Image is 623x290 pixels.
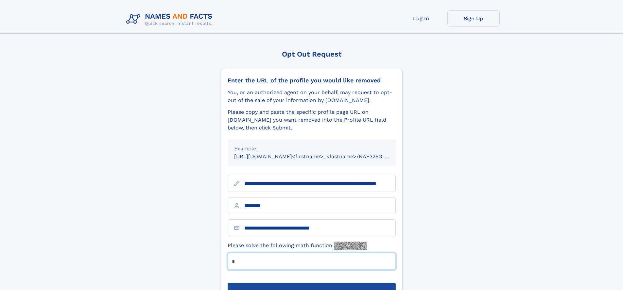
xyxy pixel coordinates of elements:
[234,153,408,160] small: [URL][DOMAIN_NAME]<firstname>_<lastname>/NAF325G-xxxxxxxx
[124,10,218,28] img: Logo Names and Facts
[221,50,403,58] div: Opt Out Request
[228,89,396,104] div: You, or an authorized agent on your behalf, may request to opt-out of the sale of your informatio...
[228,242,367,250] label: Please solve the following math function:
[395,10,447,26] a: Log In
[228,108,396,132] div: Please copy and paste the specific profile page URL on [DOMAIN_NAME] you want removed into the Pr...
[228,77,396,84] div: Enter the URL of the profile you would like removed
[447,10,500,26] a: Sign Up
[234,145,389,153] div: Example:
